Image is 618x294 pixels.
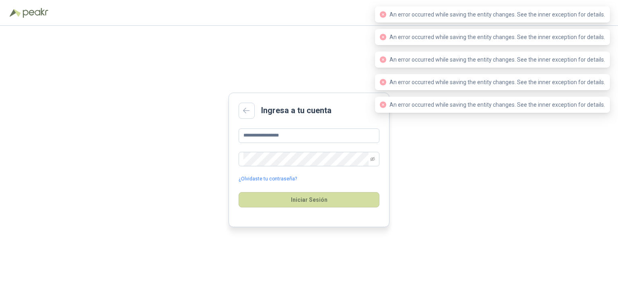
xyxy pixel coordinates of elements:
[389,11,605,18] span: An error occurred while saving the entity changes. See the inner exception for details.
[380,101,386,108] span: close-circle
[23,8,48,18] img: Peakr
[380,56,386,63] span: close-circle
[380,34,386,40] span: close-circle
[380,79,386,85] span: close-circle
[389,79,605,85] span: An error occurred while saving the entity changes. See the inner exception for details.
[239,192,379,207] button: Iniciar Sesión
[389,101,605,108] span: An error occurred while saving the entity changes. See the inner exception for details.
[239,175,297,183] a: ¿Olvidaste tu contraseña?
[370,157,375,161] span: eye-invisible
[10,9,21,17] img: Logo
[261,104,332,117] h2: Ingresa a tu cuenta
[380,11,386,18] span: close-circle
[389,56,605,63] span: An error occurred while saving the entity changes. See the inner exception for details.
[389,34,605,40] span: An error occurred while saving the entity changes. See the inner exception for details.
